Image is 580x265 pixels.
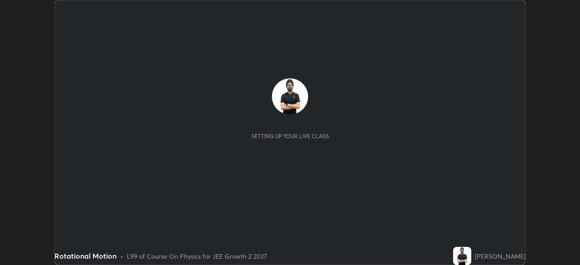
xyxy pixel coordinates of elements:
[272,78,308,115] img: 087365211523460ba100aba77a1fb983.png
[54,251,116,261] div: Rotational Motion
[453,247,471,265] img: 087365211523460ba100aba77a1fb983.png
[475,251,526,261] div: [PERSON_NAME]
[251,133,329,140] div: Setting up your live class
[127,251,267,261] div: L99 of Course On Physics for JEE Growth 2 2027
[120,251,123,261] div: •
